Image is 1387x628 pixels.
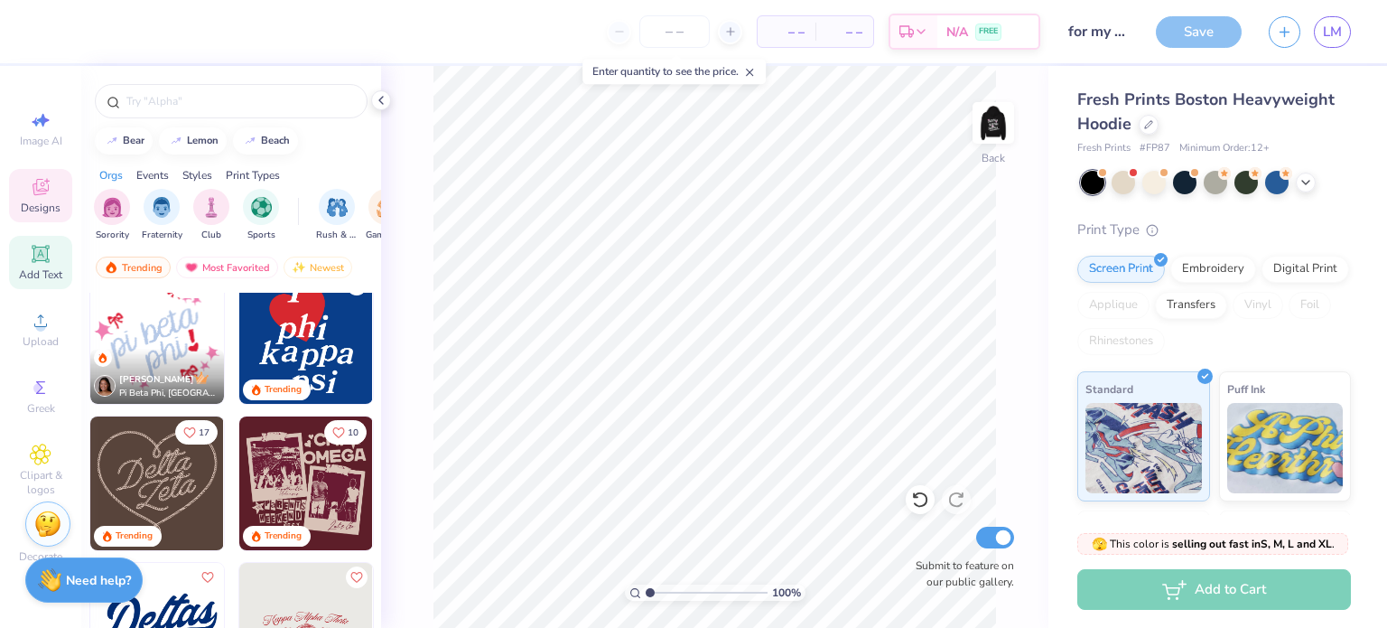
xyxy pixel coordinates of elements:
[169,136,183,146] img: trend_line.gif
[1077,328,1165,355] div: Rhinestones
[1172,537,1332,551] strong: selling out fast in S, M, L and XL
[377,197,397,218] img: Game Day Image
[906,558,1014,590] label: Submit to feature on our public gallery.
[102,197,123,218] img: Sorority Image
[201,229,221,242] span: Club
[826,23,862,42] span: – –
[284,257,352,278] div: Newest
[316,189,358,242] div: filter for Rush & Bid
[20,134,62,148] span: Image AI
[243,136,257,146] img: trend_line.gif
[1179,141,1270,156] span: Minimum Order: 12 +
[1092,536,1107,553] span: 🫣
[66,572,131,589] strong: Need help?
[316,229,358,242] span: Rush & Bid
[1077,220,1351,240] div: Print Type
[19,549,62,564] span: Decorate
[1323,22,1342,42] span: LM
[136,167,169,183] div: Events
[184,261,199,274] img: most_fav.gif
[104,261,118,274] img: trending.gif
[223,417,357,550] img: ead2b24a-117b-4488-9b34-c08fd5176a7b
[372,417,506,550] img: 4d23c894-47c3-4ecc-a481-f82f25245b2e
[159,127,227,155] button: lemon
[239,270,373,404] img: f6158eb7-cc5b-49f7-a0db-65a8f5223f4c
[1077,141,1131,156] span: Fresh Prints
[233,127,298,155] button: beach
[95,127,153,155] button: bear
[1085,403,1202,493] img: Standard
[21,201,61,215] span: Designs
[261,136,290,145] div: beach
[90,270,224,404] img: a99ad750-4480-410d-83b7-cef9d3b6c30b
[1085,380,1133,398] span: Standard
[366,229,407,242] span: Game Day
[982,150,1005,166] div: Back
[99,167,123,183] div: Orgs
[96,257,171,278] div: Trending
[1289,292,1331,319] div: Foil
[265,530,302,543] div: Trending
[243,189,279,242] button: filter button
[193,189,229,242] div: filter for Club
[125,92,356,110] input: Try "Alpha"
[1077,292,1150,319] div: Applique
[366,189,407,242] div: filter for Game Day
[1092,536,1335,552] span: This color is .
[1054,14,1142,50] input: Untitled Design
[123,136,144,145] div: bear
[23,334,59,349] span: Upload
[193,189,229,242] button: filter button
[372,270,506,404] img: 8dd0a095-001a-4357-9dc2-290f0919220d
[94,189,130,242] div: filter for Sorority
[768,23,805,42] span: – –
[327,197,348,218] img: Rush & Bid Image
[1140,141,1170,156] span: # FP87
[94,375,116,397] img: Avatar
[152,197,172,218] img: Fraternity Image
[582,59,766,84] div: Enter quantity to see the price.
[201,197,221,218] img: Club Image
[772,585,801,601] span: 100 %
[94,189,130,242] button: filter button
[90,417,224,550] img: 12710c6a-dcc0-49ce-8688-7fe8d5f96fe2
[975,105,1011,141] img: Back
[1233,292,1283,319] div: Vinyl
[142,189,182,242] div: filter for Fraternity
[105,136,119,146] img: trend_line.gif
[292,261,306,274] img: Newest.gif
[239,417,373,550] img: 823dced4-74cb-4d5b-84ad-ffa1bf99645f
[243,189,279,242] div: filter for Sports
[1170,256,1256,283] div: Embroidery
[639,15,710,48] input: – –
[1077,256,1165,283] div: Screen Print
[142,229,182,242] span: Fraternity
[197,567,219,588] button: Like
[1314,16,1351,48] a: LM
[946,23,968,42] span: N/A
[1077,89,1335,135] span: Fresh Prints Boston Heavyweight Hoodie
[27,401,55,416] span: Greek
[96,229,129,242] span: Sorority
[199,428,209,437] span: 17
[366,189,407,242] button: filter button
[979,25,998,38] span: FREE
[346,567,368,588] button: Like
[142,189,182,242] button: filter button
[175,420,218,445] button: Like
[176,257,278,278] div: Most Favorited
[182,167,212,183] div: Styles
[194,370,209,385] img: topCreatorCrown.gif
[119,387,217,400] span: Pi Beta Phi, [GEOGRAPHIC_DATA][US_STATE]
[251,197,272,218] img: Sports Image
[265,383,302,397] div: Trending
[187,136,219,145] div: lemon
[226,167,280,183] div: Print Types
[223,270,357,404] img: 7c25af43-ee9c-46a3-90d4-88b8a0296736
[324,420,367,445] button: Like
[1261,256,1349,283] div: Digital Print
[247,229,275,242] span: Sports
[119,373,194,386] span: [PERSON_NAME]
[1227,403,1344,493] img: Puff Ink
[116,530,153,543] div: Trending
